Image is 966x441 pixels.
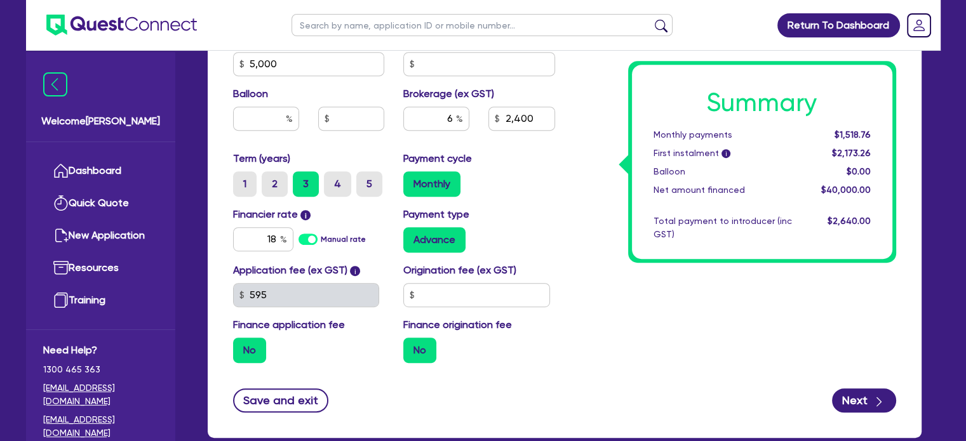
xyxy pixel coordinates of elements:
[902,9,936,42] a: Dropdown toggle
[831,148,870,158] span: $2,173.26
[324,171,351,197] label: 4
[233,151,290,166] label: Term (years)
[233,263,347,278] label: Application fee (ex GST)
[43,252,158,284] a: Resources
[827,216,870,226] span: $2,640.00
[834,129,870,140] span: $1,518.76
[41,114,160,129] span: Welcome [PERSON_NAME]
[233,317,345,332] label: Finance application fee
[644,183,802,197] div: Net amount financed
[403,86,494,102] label: Brokerage (ex GST)
[233,207,311,222] label: Financier rate
[43,155,158,187] a: Dashboard
[777,13,900,37] a: Return To Dashboard
[46,15,197,36] img: quest-connect-logo-blue
[233,338,266,363] label: No
[233,86,268,102] label: Balloon
[654,88,871,118] h1: Summary
[262,171,288,197] label: 2
[644,128,802,142] div: Monthly payments
[53,293,69,308] img: training
[403,317,512,332] label: Finance origination fee
[43,220,158,252] a: New Application
[53,195,69,211] img: quick-quote
[403,171,460,197] label: Monthly
[43,413,158,440] a: [EMAIL_ADDRESS][DOMAIN_NAME]
[644,147,802,160] div: First instalment
[292,14,673,36] input: Search by name, application ID or mobile number...
[403,151,472,166] label: Payment cycle
[43,363,158,376] span: 1300 465 363
[43,343,158,358] span: Need Help?
[43,284,158,317] a: Training
[350,266,360,276] span: i
[53,260,69,275] img: resources
[403,207,469,222] label: Payment type
[43,381,158,408] a: [EMAIL_ADDRESS][DOMAIN_NAME]
[644,214,802,241] div: Total payment to introducer (inc GST)
[403,227,466,253] label: Advance
[43,187,158,220] a: Quick Quote
[300,210,311,220] span: i
[233,388,329,412] button: Save and exit
[293,171,319,197] label: 3
[403,263,516,278] label: Origination fee (ex GST)
[233,171,257,197] label: 1
[403,338,436,363] label: No
[846,166,870,176] span: $0.00
[821,185,870,195] span: $40,000.00
[321,234,366,245] label: Manual rate
[356,171,382,197] label: 5
[644,165,802,178] div: Balloon
[43,72,67,96] img: icon-menu-close
[721,150,730,159] span: i
[832,388,896,412] button: Next
[53,228,69,243] img: new-application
